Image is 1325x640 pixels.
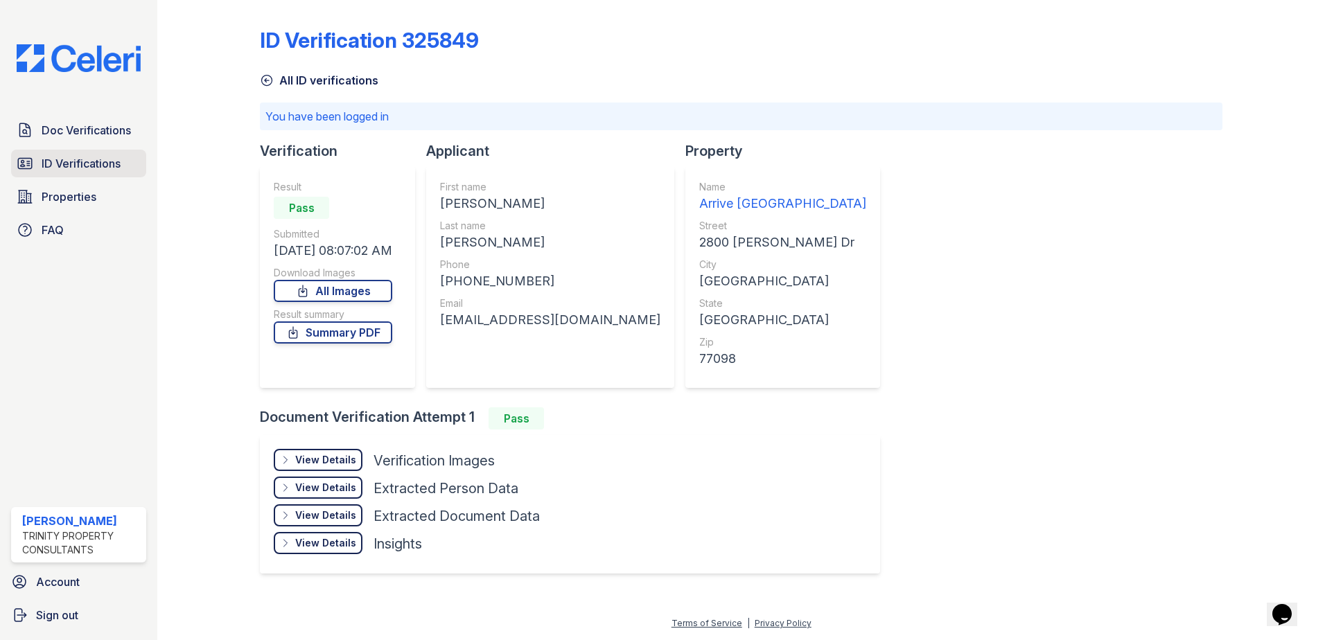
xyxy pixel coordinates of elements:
a: FAQ [11,216,146,244]
iframe: chat widget [1267,585,1311,626]
div: View Details [295,508,356,522]
div: Extracted Document Data [374,506,540,526]
div: State [699,296,866,310]
div: [EMAIL_ADDRESS][DOMAIN_NAME] [440,310,660,330]
div: [PERSON_NAME] [440,194,660,213]
div: [PHONE_NUMBER] [440,272,660,291]
span: Doc Verifications [42,122,131,139]
a: Summary PDF [274,321,392,344]
span: Properties [42,188,96,205]
div: Verification Images [374,451,495,470]
div: View Details [295,536,356,550]
div: Phone [440,258,660,272]
div: Name [699,180,866,194]
div: ID Verification 325849 [260,28,479,53]
div: Zip [699,335,866,349]
div: [DATE] 08:07:02 AM [274,241,392,260]
div: Pass [489,407,544,429]
div: Arrive [GEOGRAPHIC_DATA] [699,194,866,213]
div: | [747,618,750,628]
span: Account [36,574,80,590]
div: City [699,258,866,272]
div: View Details [295,481,356,495]
a: All ID verifications [260,72,378,89]
div: Result summary [274,308,392,321]
a: Sign out [6,601,152,629]
span: Sign out [36,607,78,623]
div: View Details [295,453,356,467]
div: [PERSON_NAME] [440,233,660,252]
div: Extracted Person Data [374,479,518,498]
div: Last name [440,219,660,233]
div: First name [440,180,660,194]
div: 77098 [699,349,866,368]
div: Pass [274,197,329,219]
div: [PERSON_NAME] [22,513,141,529]
div: Submitted [274,227,392,241]
span: ID Verifications [42,155,121,172]
img: CE_Logo_Blue-a8612792a0a2168367f1c8372b55b34899dd931a85d93a1a3d3e32e68fde9ad4.png [6,44,152,72]
div: Street [699,219,866,233]
a: Name Arrive [GEOGRAPHIC_DATA] [699,180,866,213]
div: Document Verification Attempt 1 [260,407,891,429]
span: FAQ [42,222,64,238]
div: Download Images [274,266,392,280]
div: [GEOGRAPHIC_DATA] [699,272,866,291]
p: You have been logged in [265,108,1217,125]
div: Applicant [426,141,685,161]
div: Insights [374,534,422,553]
div: Result [274,180,392,194]
div: Verification [260,141,426,161]
div: Trinity Property Consultants [22,529,141,557]
div: 2800 [PERSON_NAME] Dr [699,233,866,252]
a: Privacy Policy [755,618,811,628]
a: Terms of Service [672,618,742,628]
a: ID Verifications [11,150,146,177]
div: Email [440,296,660,310]
div: [GEOGRAPHIC_DATA] [699,310,866,330]
a: All Images [274,280,392,302]
a: Doc Verifications [11,116,146,144]
a: Properties [11,183,146,211]
a: Account [6,568,152,596]
div: Property [685,141,891,161]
